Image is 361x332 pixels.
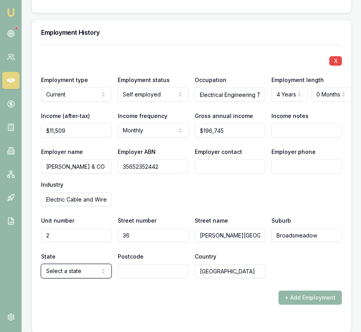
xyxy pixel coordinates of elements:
[195,148,242,155] label: Employer contact
[118,217,156,224] label: Street number
[195,253,216,260] label: Country
[41,77,88,83] label: Employment type
[41,253,56,260] label: State
[195,112,253,119] label: Gross annual income
[195,217,228,224] label: Street name
[41,192,111,206] input: Type to search
[118,77,170,83] label: Employment status
[329,56,342,66] button: X
[195,123,265,137] input: $
[195,77,226,83] label: Occupation
[6,8,16,17] img: emu-icon-u.png
[118,148,156,155] label: Employer ABN
[278,291,342,305] button: + Add Employment
[271,217,291,224] label: Suburb
[41,217,74,224] label: Unit number
[41,148,83,155] label: Employer name
[41,29,342,36] h3: Employment History
[118,253,144,260] label: Postcode
[41,123,111,137] input: $
[271,148,316,155] label: Employer phone
[41,112,90,119] label: Income (after-tax)
[271,77,324,83] label: Employment length
[118,112,167,119] label: Income frequency
[41,181,63,188] label: Industry
[271,112,309,119] label: Income notes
